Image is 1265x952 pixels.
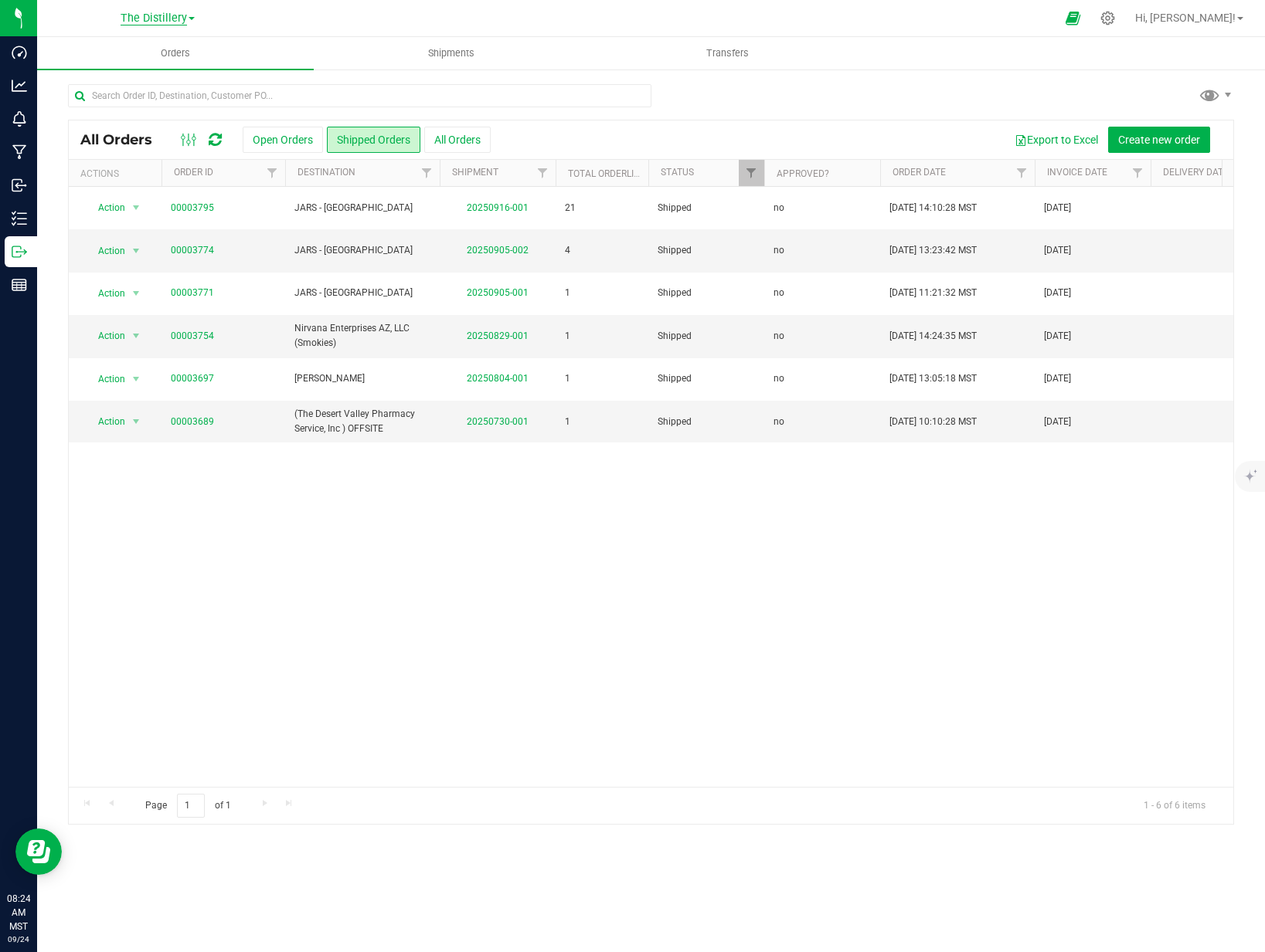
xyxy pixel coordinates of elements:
span: Orders [140,46,211,60]
span: Action [84,411,126,432]
a: Transfers [590,37,866,69]
span: [DATE] [1044,415,1071,429]
span: no [774,415,784,429]
span: [DATE] 13:05:18 MST [889,371,977,386]
span: [PERSON_NAME] [294,371,430,386]
span: Action [84,283,126,304]
span: JARS - [GEOGRAPHIC_DATA] [294,286,430,300]
button: Shipped Orders [327,127,420,153]
span: no [774,371,784,386]
span: select [127,411,146,432]
button: Open Orders [243,127,323,153]
a: Filter [414,160,440,186]
span: [DATE] 13:23:42 MST [889,243,977,258]
a: Destination [298,167,355,178]
a: 00003689 [171,415,214,429]
span: no [774,201,784,215]
input: Search Order ID, Destination, Customer PO... [68,84,651,107]
span: Create new order [1118,134,1200,146]
inline-svg: Inbound [12,178,27,193]
p: 08:24 AM MST [7,892,30,933]
span: no [774,286,784,300]
a: 00003697 [171,371,214,386]
a: 00003771 [171,286,214,300]
inline-svg: Inventory [12,211,27,226]
span: Shipped [658,329,755,344]
a: Shipment [452,167,498,178]
a: 00003795 [171,201,214,215]
a: Filter [739,160,764,186]
span: Hi, [PERSON_NAME]! [1135,12,1236,24]
a: 20250905-002 [467,245,529,256]
span: [DATE] [1044,201,1071,215]
span: Transfers [685,46,770,60]
a: Approved? [777,168,829,179]
span: 1 [565,371,570,386]
span: Action [84,197,126,219]
span: [DATE] [1044,329,1071,344]
span: The Distillery [121,12,187,25]
span: Shipped [658,415,755,429]
inline-svg: Monitoring [12,111,27,127]
span: 21 [565,201,576,215]
a: Order Date [893,167,946,178]
inline-svg: Analytics [12,78,27,93]
span: 1 - 6 of 6 items [1131,794,1218,817]
span: JARS - [GEOGRAPHIC_DATA] [294,243,430,258]
span: no [774,329,784,344]
inline-svg: Manufacturing [12,144,27,160]
span: 1 [565,329,570,344]
span: Shipped [658,371,755,386]
div: Actions [80,168,155,179]
span: [DATE] 10:10:28 MST [889,415,977,429]
span: Action [84,240,126,262]
a: Total Orderlines [568,168,651,179]
span: select [127,325,146,347]
a: Filter [1009,160,1035,186]
a: Delivery Date [1163,167,1229,178]
span: select [127,283,146,304]
a: Orders [37,37,314,69]
span: Shipped [658,243,755,258]
a: Filter [530,160,556,186]
span: 1 [565,286,570,300]
input: 1 [177,794,205,818]
a: 20250730-001 [467,416,529,427]
span: Page of 1 [132,794,243,818]
a: Order ID [174,167,213,178]
a: Filter [1125,160,1151,186]
span: Shipped [658,286,755,300]
span: Open Ecommerce Menu [1056,3,1090,33]
p: 09/24 [7,933,30,945]
a: 20250804-001 [467,373,529,384]
span: 4 [565,243,570,258]
a: Invoice Date [1047,167,1107,178]
span: select [127,240,146,262]
button: Export to Excel [1005,127,1108,153]
span: Shipped [658,201,755,215]
span: All Orders [80,131,168,148]
inline-svg: Dashboard [12,45,27,60]
button: All Orders [424,127,491,153]
inline-svg: Outbound [12,244,27,259]
a: 20250905-001 [467,287,529,298]
span: [DATE] [1044,243,1071,258]
span: (The Desert Valley Pharmacy Service, Inc ) OFFSITE [294,407,430,436]
span: JARS - [GEOGRAPHIC_DATA] [294,201,430,215]
inline-svg: Reports [12,277,27,293]
span: select [127,368,146,390]
span: Shipments [407,46,495,60]
a: Shipments [314,37,590,69]
iframe: Resource center [15,828,62,875]
span: [DATE] [1044,286,1071,300]
span: [DATE] 11:21:32 MST [889,286,977,300]
a: 00003754 [171,329,214,344]
span: Nirvana Enterprises AZ, LLC (Smokies) [294,321,430,351]
span: [DATE] 14:24:35 MST [889,329,977,344]
a: Filter [260,160,285,186]
a: 20250829-001 [467,330,529,341]
span: [DATE] 14:10:28 MST [889,201,977,215]
button: Create new order [1108,127,1210,153]
span: Action [84,325,126,347]
a: 00003774 [171,243,214,258]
